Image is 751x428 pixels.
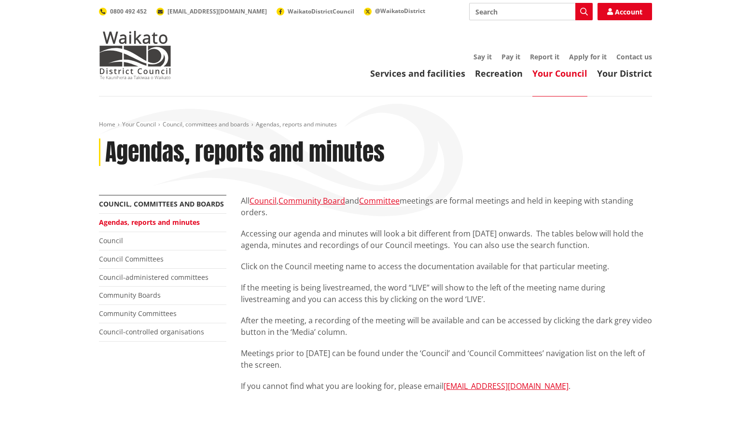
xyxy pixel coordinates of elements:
[532,68,587,79] a: Your Council
[370,68,465,79] a: Services and facilities
[444,381,569,391] a: [EMAIL_ADDRESS][DOMAIN_NAME]
[241,261,652,272] p: Click on the Council meeting name to access the documentation available for that particular meeting.
[99,290,161,300] a: Community Boards
[99,7,147,15] a: 0800 492 452
[569,52,607,61] a: Apply for it
[277,7,354,15] a: WaikatoDistrictCouncil
[359,195,400,206] a: Committee
[375,7,425,15] span: @WaikatoDistrict
[241,195,652,218] p: All , and meetings are formal meetings and held in keeping with standing orders.
[469,3,593,20] input: Search input
[598,3,652,20] a: Account
[156,7,267,15] a: [EMAIL_ADDRESS][DOMAIN_NAME]
[473,52,492,61] a: Say it
[99,273,209,282] a: Council-administered committees
[99,218,200,227] a: Agendas, reports and minutes
[241,380,652,392] p: If you cannot find what you are looking for, please email .
[616,52,652,61] a: Contact us
[241,315,652,338] p: After the meeting, a recording of the meeting will be available and can be accessed by clicking t...
[475,68,523,79] a: Recreation
[501,52,520,61] a: Pay it
[241,282,652,305] p: If the meeting is being livestreamed, the word “LIVE” will show to the left of the meeting name d...
[122,120,156,128] a: Your Council
[597,68,652,79] a: Your District
[99,31,171,79] img: Waikato District Council - Te Kaunihera aa Takiwaa o Waikato
[167,7,267,15] span: [EMAIL_ADDRESS][DOMAIN_NAME]
[105,138,385,166] h1: Agendas, reports and minutes
[241,228,643,250] span: Accessing our agenda and minutes will look a bit different from [DATE] onwards. The tables below ...
[99,327,204,336] a: Council-controlled organisations
[99,236,123,245] a: Council
[250,195,277,206] a: Council
[288,7,354,15] span: WaikatoDistrictCouncil
[241,347,652,371] p: Meetings prior to [DATE] can be found under the ‘Council’ and ‘Council Committees’ navigation lis...
[364,7,425,15] a: @WaikatoDistrict
[99,199,224,208] a: Council, committees and boards
[99,120,115,128] a: Home
[110,7,147,15] span: 0800 492 452
[256,120,337,128] span: Agendas, reports and minutes
[99,309,177,318] a: Community Committees
[163,120,249,128] a: Council, committees and boards
[278,195,345,206] a: Community Board
[99,121,652,129] nav: breadcrumb
[530,52,559,61] a: Report it
[99,254,164,263] a: Council Committees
